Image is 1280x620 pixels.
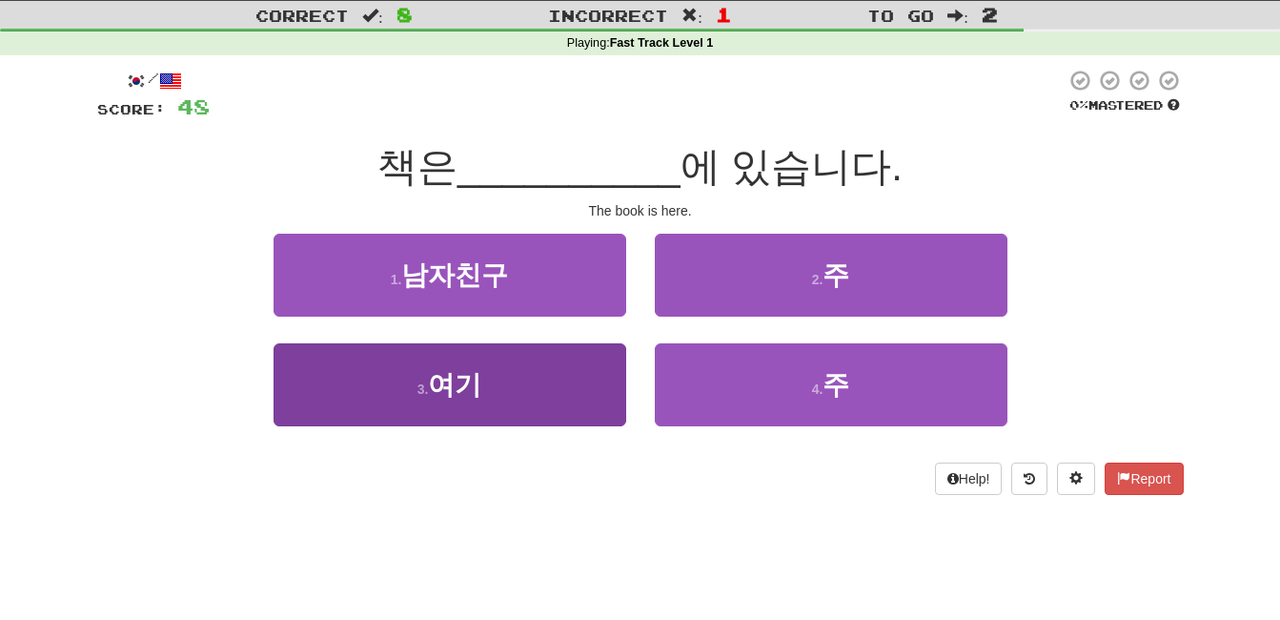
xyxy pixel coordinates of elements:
span: 남자친구 [401,260,508,290]
span: 8 [396,3,413,26]
small: 2 . [812,272,823,287]
div: The book is here. [97,201,1184,220]
small: 1 . [391,272,402,287]
span: 2 [982,3,998,26]
small: 4 . [812,382,823,397]
button: 2.주 [655,234,1007,317]
button: Report [1105,463,1183,495]
button: 1.남자친구 [274,234,626,317]
div: / [97,69,210,93]
span: Correct [255,6,349,25]
span: : [947,8,968,24]
span: 주 [823,370,849,400]
strong: Fast Track Level 1 [610,36,714,50]
span: 여기 [428,370,481,400]
span: 48 [177,94,210,118]
span: 주 [823,260,849,290]
button: 3.여기 [274,343,626,426]
button: Help! [935,463,1003,495]
span: 책은 [377,144,457,189]
small: 3 . [417,382,429,397]
button: 4.주 [655,343,1007,426]
span: Score: [97,101,166,117]
button: Round history (alt+y) [1011,463,1047,495]
div: Mastered [1066,97,1184,114]
span: Incorrect [548,6,668,25]
span: 에 있습니다. [681,144,903,189]
span: 1 [716,3,732,26]
span: __________ [457,144,681,189]
span: To go [867,6,934,25]
span: : [681,8,702,24]
span: 0 % [1069,97,1088,113]
span: : [362,8,383,24]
